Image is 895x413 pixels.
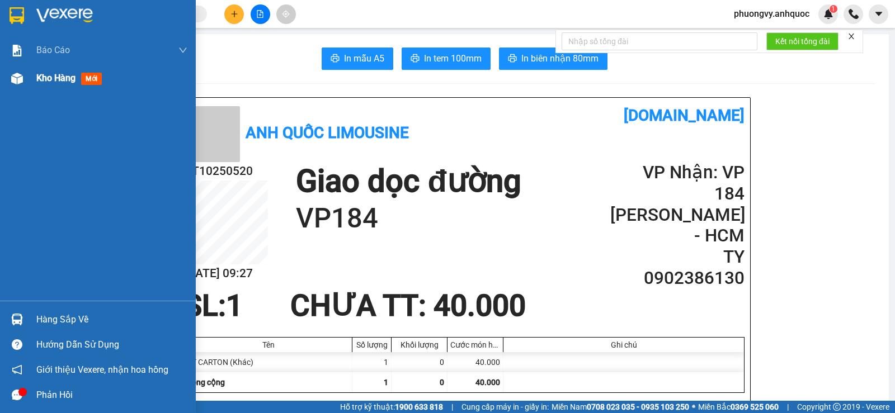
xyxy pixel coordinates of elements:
div: VP 184 [PERSON_NAME] - HCM [107,10,197,50]
span: | [787,401,789,413]
span: notification [12,364,22,375]
span: Miền Bắc [698,401,779,413]
span: close [847,32,855,40]
h2: VP Nhận: VP 184 [PERSON_NAME] - HCM [610,162,745,246]
span: | [451,401,453,413]
div: Tên [187,340,349,349]
div: TY [107,50,197,63]
span: plus [230,10,238,18]
span: message [12,390,22,400]
span: question-circle [12,339,22,350]
span: 40.000 [475,378,500,387]
span: Kết nối tổng đài [775,35,830,48]
span: Nhận: [107,11,134,22]
span: 1 [831,5,835,13]
span: VP184 [123,79,173,98]
img: icon-new-feature [823,9,833,19]
div: 0902386130 [107,63,197,79]
span: 1 [384,378,388,387]
span: printer [411,54,420,64]
span: file-add [256,10,264,18]
b: [DOMAIN_NAME] [624,106,745,125]
span: Báo cáo [36,43,70,57]
h2: [DATE] 09:27 [184,264,268,283]
span: Giới thiệu Vexere, nhận hoa hồng [36,363,168,377]
button: caret-down [869,4,888,24]
div: 1 [352,352,392,372]
div: Số lượng [355,340,388,349]
div: C CÚC [10,36,99,50]
button: printerIn mẫu A5 [322,48,393,70]
span: printer [331,54,340,64]
h1: Giao dọc đường [296,162,521,201]
strong: 0708 023 035 - 0935 103 250 [587,402,689,411]
button: Kết nối tổng đài [766,32,839,50]
button: aim [276,4,296,24]
h2: 0902386130 [610,268,745,289]
div: Ghi chú [506,340,741,349]
span: copyright [833,403,841,411]
strong: 1900 633 818 [395,402,443,411]
span: caret-down [874,9,884,19]
img: logo-vxr [10,7,24,24]
div: Hàng sắp về [36,311,187,328]
div: 40.000 [447,352,503,372]
span: phuongvy.anhquoc [725,7,818,21]
span: SL: [184,288,226,323]
div: Hướng dẫn sử dụng [36,336,187,353]
div: CHƯA TT : 40.000 [284,289,533,322]
div: Phản hồi [36,387,187,403]
div: Cước món hàng [450,340,500,349]
button: file-add [251,4,270,24]
div: 1T CARTON (Khác) [185,352,352,372]
div: 0 [392,352,447,372]
div: VP 108 [PERSON_NAME] [10,10,99,36]
b: Anh Quốc Limousine [246,124,409,142]
span: printer [508,54,517,64]
img: warehouse-icon [11,314,23,325]
span: Hỗ trợ kỹ thuật: [340,401,443,413]
img: solution-icon [11,45,23,56]
span: Miền Nam [552,401,689,413]
sup: 1 [830,5,837,13]
span: Kho hàng [36,73,76,83]
span: Gửi: [10,11,27,22]
span: aim [282,10,290,18]
button: printerIn biên nhận 80mm [499,48,607,70]
span: Cung cấp máy in - giấy in: [461,401,549,413]
span: 0 [440,378,444,387]
input: Nhập số tổng đài [562,32,757,50]
span: mới [81,73,102,85]
span: In tem 100mm [424,51,482,65]
button: printerIn tem 100mm [402,48,491,70]
button: plus [224,4,244,24]
span: ⚪️ [692,405,695,409]
img: phone-icon [849,9,859,19]
div: 0937031223 [10,50,99,65]
span: Tổng cộng [187,378,225,387]
span: 1 [226,288,243,323]
span: In biên nhận 80mm [521,51,599,65]
h2: VT10250520 [184,162,268,181]
strong: 0369 525 060 [731,402,779,411]
h1: VP184 [296,201,521,236]
img: warehouse-icon [11,73,23,84]
span: In mẫu A5 [344,51,384,65]
div: Khối lượng [394,340,444,349]
h2: TY [610,246,745,268]
span: down [178,46,187,55]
